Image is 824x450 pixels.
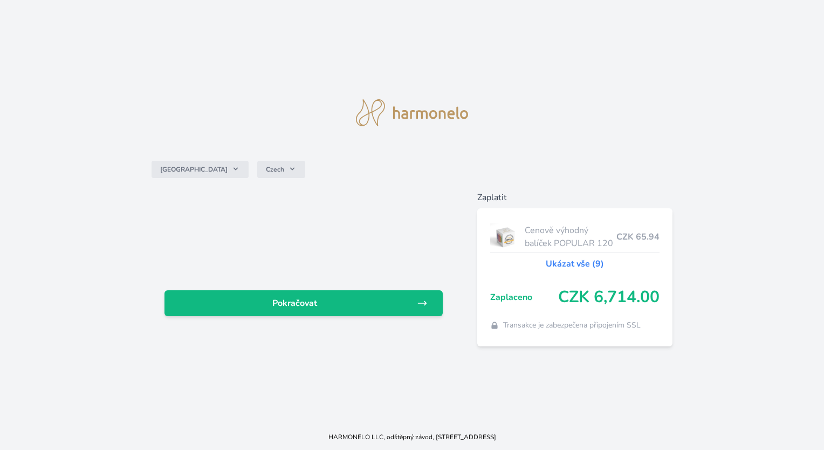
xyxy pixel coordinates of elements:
[558,288,660,307] span: CZK 6,714.00
[152,161,249,178] button: [GEOGRAPHIC_DATA]
[616,230,660,243] span: CZK 65.94
[525,224,616,250] span: Cenově výhodný balíček POPULAR 120
[173,297,416,310] span: Pokračovat
[490,291,558,304] span: Zaplaceno
[257,161,305,178] button: Czech
[266,165,284,174] span: Czech
[503,320,641,331] span: Transakce je zabezpečena připojením SSL
[356,99,468,126] img: logo.svg
[546,257,604,270] a: Ukázat vše (9)
[477,191,672,204] h6: Zaplatit
[490,223,521,250] img: popular.jpg
[164,290,442,316] a: Pokračovat
[160,165,228,174] span: [GEOGRAPHIC_DATA]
